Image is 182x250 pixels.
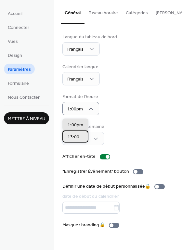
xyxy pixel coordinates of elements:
[67,75,84,84] span: Français
[4,78,33,88] a: Formulaire
[8,24,29,31] span: Connecter
[62,153,96,160] div: Afficher en-tête
[62,94,98,100] div: Format de l'heure
[8,116,45,122] span: Mettre à niveau
[62,168,129,175] div: "Enregistrer Événement" bouton
[8,10,22,17] span: Accueil
[4,92,44,102] a: Nous Contacter
[67,105,83,114] span: 1:00pm
[68,122,83,129] span: 1:00pm
[8,52,22,59] span: Design
[4,8,26,19] a: Accueil
[4,50,26,60] a: Design
[62,34,117,41] div: Langue du tableau de bord
[4,36,22,46] a: Vues
[67,45,84,54] span: Français
[8,80,29,87] span: Formulaire
[4,64,35,74] a: Paramètres
[4,22,33,32] a: Connecter
[8,66,31,73] span: Paramètres
[4,112,49,124] button: Mettre à niveau
[68,134,79,141] span: 13:00
[8,38,18,45] span: Vues
[62,64,98,70] div: Calendrier langue
[8,94,40,101] span: Nous Contacter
